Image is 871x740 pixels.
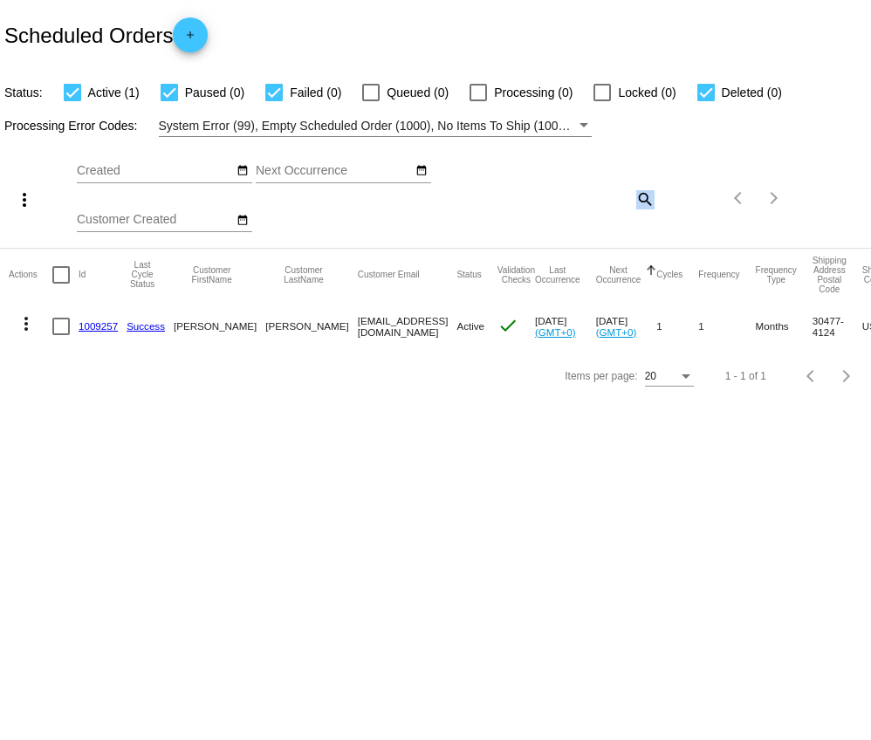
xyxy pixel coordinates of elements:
[756,301,813,352] mat-cell: Months
[813,256,847,294] button: Change sorting for ShippingPostcode
[159,115,593,137] mat-select: Filter by Processing Error Codes
[645,371,694,383] mat-select: Items per page:
[596,265,641,284] button: Change sorting for NextOccurrenceUtc
[77,213,234,227] input: Customer Created
[722,82,782,103] span: Deleted (0)
[725,370,766,382] div: 1 - 1 of 1
[596,326,637,338] a: (GMT+0)
[174,265,250,284] button: Change sorting for CustomerFirstName
[645,370,656,382] span: 20
[618,82,676,103] span: Locked (0)
[456,270,481,280] button: Change sorting for Status
[656,301,698,352] mat-cell: 1
[79,320,118,332] a: 1009257
[497,249,535,301] mat-header-cell: Validation Checks
[794,359,829,394] button: Previous page
[596,301,657,352] mat-cell: [DATE]
[698,270,739,280] button: Change sorting for Frequency
[127,260,158,289] button: Change sorting for LastProcessingCycleId
[757,181,792,216] button: Next page
[180,29,201,50] mat-icon: add
[127,320,165,332] a: Success
[722,181,757,216] button: Previous page
[497,315,518,336] mat-icon: check
[4,86,43,99] span: Status:
[756,265,797,284] button: Change sorting for FrequencyType
[565,370,637,382] div: Items per page:
[494,82,573,103] span: Processing (0)
[456,320,484,332] span: Active
[14,189,35,210] mat-icon: more_vert
[358,301,457,352] mat-cell: [EMAIL_ADDRESS][DOMAIN_NAME]
[387,82,449,103] span: Queued (0)
[290,82,341,103] span: Failed (0)
[535,326,576,338] a: (GMT+0)
[174,301,265,352] mat-cell: [PERSON_NAME]
[16,313,37,334] mat-icon: more_vert
[185,82,244,103] span: Paused (0)
[9,249,52,301] mat-header-cell: Actions
[88,82,140,103] span: Active (1)
[4,17,208,52] h2: Scheduled Orders
[265,265,341,284] button: Change sorting for CustomerLastName
[813,301,862,352] mat-cell: 30477-4124
[535,301,596,352] mat-cell: [DATE]
[535,265,580,284] button: Change sorting for LastOccurrenceUtc
[634,185,655,212] mat-icon: search
[4,119,138,133] span: Processing Error Codes:
[415,164,428,178] mat-icon: date_range
[265,301,357,352] mat-cell: [PERSON_NAME]
[237,164,249,178] mat-icon: date_range
[656,270,682,280] button: Change sorting for Cycles
[79,270,86,280] button: Change sorting for Id
[358,270,420,280] button: Change sorting for CustomerEmail
[698,301,755,352] mat-cell: 1
[256,164,413,178] input: Next Occurrence
[829,359,864,394] button: Next page
[77,164,234,178] input: Created
[237,214,249,228] mat-icon: date_range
